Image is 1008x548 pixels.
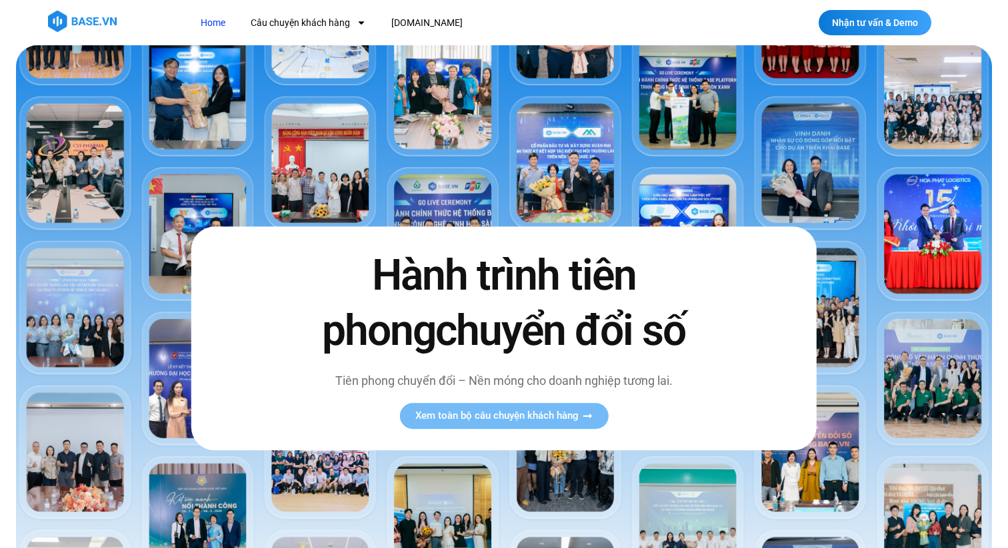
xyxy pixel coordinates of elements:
a: Câu chuyện khách hàng [241,11,376,35]
p: Tiên phong chuyển đổi – Nền móng cho doanh nghiệp tương lai. [294,372,714,390]
nav: Menu [191,11,707,35]
span: Nhận tư vấn & Demo [832,18,918,27]
a: Xem toàn bộ câu chuyện khách hàng [399,404,608,429]
h2: Hành trình tiên phong [294,248,714,358]
span: Xem toàn bộ câu chuyện khách hàng [415,411,579,421]
a: Nhận tư vấn & Demo [819,10,931,35]
a: [DOMAIN_NAME] [381,11,473,35]
span: chuyển đổi số [435,306,685,356]
a: Home [191,11,235,35]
